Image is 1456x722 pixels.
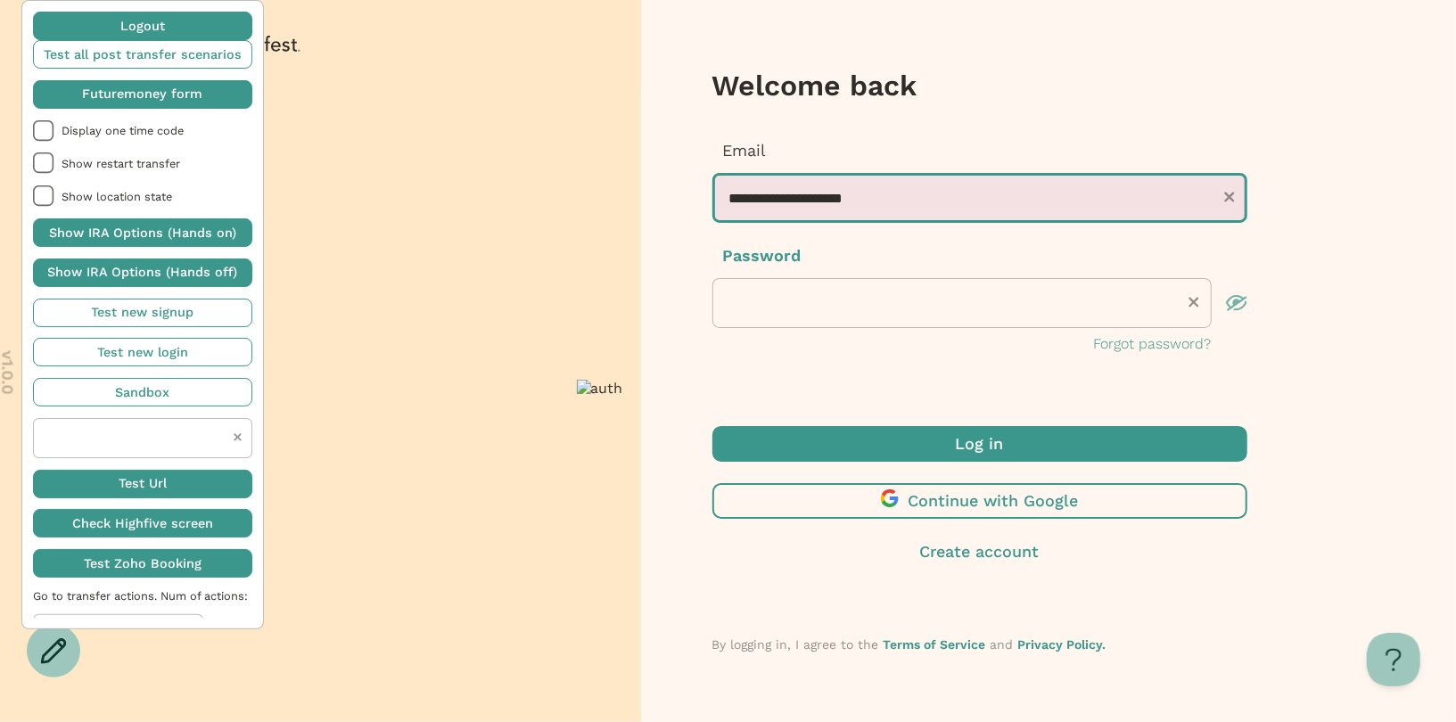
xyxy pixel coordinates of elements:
button: Forgot password? [1094,333,1212,355]
span: By logging in, I agree to the and [712,637,1106,652]
img: auth [577,380,623,397]
span: Display one time code [62,124,252,137]
button: Futuremoney form [33,80,252,109]
p: Email [712,139,1247,162]
button: Sandbox [33,378,252,406]
li: Show location state [33,185,252,207]
a: Privacy Policy. [1018,637,1106,652]
button: Log in [712,426,1247,462]
span: Show restart transfer [62,157,252,170]
button: Show IRA Options (Hands on) [33,218,252,247]
h3: Welcome back [712,68,1247,103]
button: Create account [712,540,1247,563]
button: Test all post transfer scenarios [33,40,252,69]
button: Show IRA Options (Hands off) [33,258,252,287]
button: Test Url [33,470,252,498]
span: Go to transfer actions. Num of actions: [33,589,252,603]
button: Check Highfive screen [33,509,252,537]
button: Logout [33,12,252,40]
button: Test new login [33,338,252,366]
span: Show location state [62,190,252,203]
button: Continue with Google [712,483,1247,519]
p: Password [712,244,1247,267]
a: Terms of Service [884,637,986,652]
li: Show restart transfer [33,152,252,174]
li: Display one time code [33,120,252,142]
button: Test Zoho Booking [33,549,252,578]
button: Test new signup [33,299,252,327]
iframe: Help Scout Beacon - Open [1367,633,1420,686]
